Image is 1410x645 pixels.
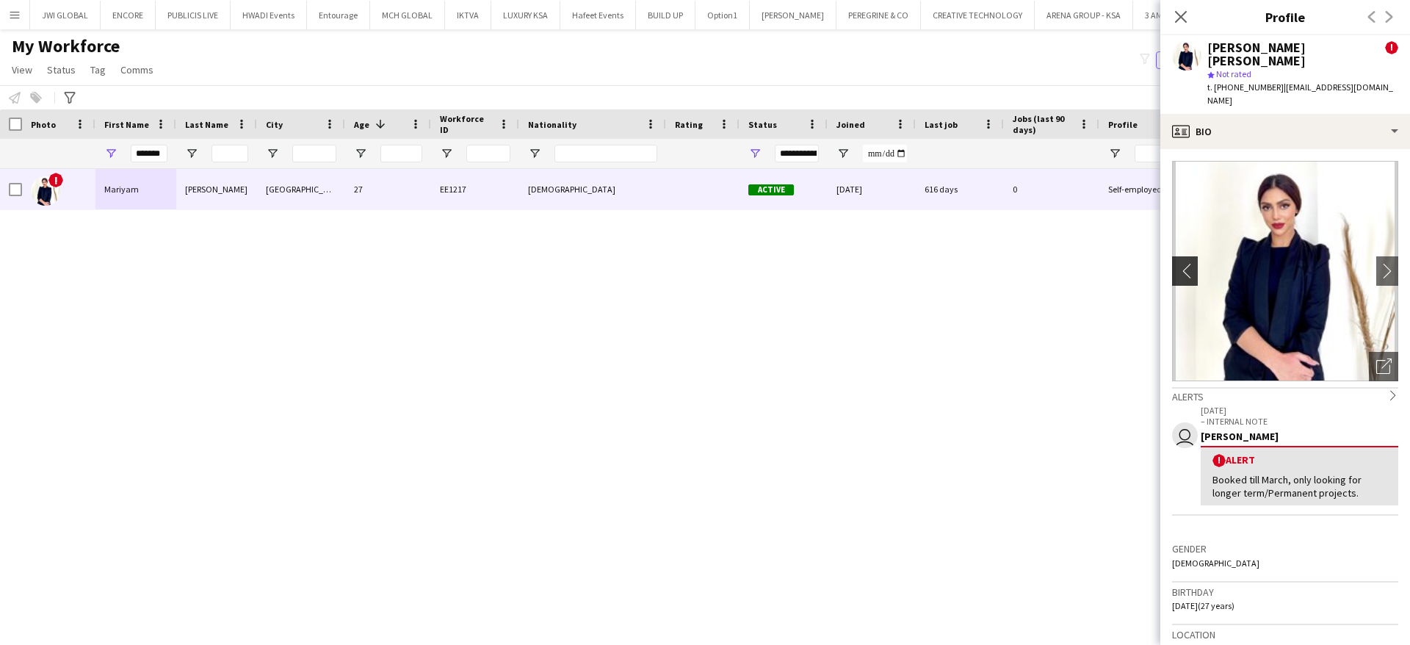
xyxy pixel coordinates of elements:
div: [PERSON_NAME] [176,169,257,209]
input: Profile Filter Input [1135,145,1185,162]
div: Bio [1160,114,1410,149]
span: Photo [31,119,56,130]
span: t. [PHONE_NUMBER] [1207,82,1284,93]
button: ENCORE [101,1,156,29]
h3: Birthday [1172,585,1398,599]
button: Open Filter Menu [528,147,541,160]
span: Tag [90,63,106,76]
button: PEREGRINE & CO [836,1,921,29]
span: Nationality [528,119,576,130]
span: Jobs (last 90 days) [1013,113,1073,135]
button: HWADI Events [231,1,307,29]
a: Comms [115,60,159,79]
button: JWI GLOBAL [30,1,101,29]
span: ! [1212,454,1226,467]
span: [DEMOGRAPHIC_DATA] [1172,558,1259,569]
div: [PERSON_NAME] [1201,430,1398,443]
button: 3 AM DIGITAL [1133,1,1207,29]
span: View [12,63,32,76]
button: PUBLICIS LIVE [156,1,231,29]
button: Open Filter Menu [354,147,367,160]
div: Self-employed Crew [1099,169,1193,209]
p: [DATE] [1201,405,1398,416]
div: 27 [345,169,431,209]
input: Last Name Filter Input [211,145,248,162]
div: Mariyam [95,169,176,209]
span: Joined [836,119,865,130]
button: Open Filter Menu [440,147,453,160]
input: First Name Filter Input [131,145,167,162]
span: | [EMAIL_ADDRESS][DOMAIN_NAME] [1207,82,1393,106]
input: Joined Filter Input [863,145,907,162]
app-action-btn: Advanced filters [61,89,79,107]
span: Comms [120,63,153,76]
span: Age [354,119,369,130]
span: Last job [925,119,958,130]
h3: Gender [1172,542,1398,555]
span: First Name [104,119,149,130]
button: CREATIVE TECHNOLOGY [921,1,1035,29]
button: BUILD UP [636,1,695,29]
div: Booked till March, only looking for longer term/Permanent projects. [1212,473,1386,500]
button: ARENA GROUP - KSA [1035,1,1133,29]
div: Alert [1212,453,1386,467]
button: [PERSON_NAME] [750,1,836,29]
button: Everyone5,892 [1156,51,1229,69]
input: Nationality Filter Input [554,145,657,162]
span: Active [748,184,794,195]
div: Open photos pop-in [1369,352,1398,381]
div: [GEOGRAPHIC_DATA] [257,169,345,209]
a: Tag [84,60,112,79]
div: [DEMOGRAPHIC_DATA] [519,169,666,209]
span: Status [748,119,777,130]
button: Open Filter Menu [748,147,762,160]
input: Workforce ID Filter Input [466,145,510,162]
div: 0 [1004,169,1099,209]
h3: Location [1172,628,1398,641]
button: Open Filter Menu [1108,147,1121,160]
button: LUXURY KSA [491,1,560,29]
button: Hafeet Events [560,1,636,29]
img: Crew avatar or photo [1172,161,1398,381]
img: Mariyam Muhammad Hamit [31,176,60,206]
button: Open Filter Menu [104,147,117,160]
a: View [6,60,38,79]
div: [DATE] [828,169,916,209]
button: Option1 [695,1,750,29]
div: 616 days [916,169,1004,209]
span: ! [1385,41,1398,54]
button: Open Filter Menu [185,147,198,160]
button: IKTVA [445,1,491,29]
div: Alerts [1172,387,1398,403]
button: Entourage [307,1,370,29]
span: City [266,119,283,130]
span: ! [48,173,63,187]
span: Workforce ID [440,113,493,135]
input: Age Filter Input [380,145,422,162]
div: EE1217 [431,169,519,209]
div: [PERSON_NAME] [PERSON_NAME] [1207,41,1385,68]
span: Rating [675,119,703,130]
button: Open Filter Menu [836,147,850,160]
button: MCH GLOBAL [370,1,445,29]
span: Not rated [1216,68,1251,79]
span: Last Name [185,119,228,130]
span: My Workforce [12,35,120,57]
button: Open Filter Menu [266,147,279,160]
p: – INTERNAL NOTE [1201,416,1398,427]
span: [DATE] (27 years) [1172,600,1234,611]
span: Status [47,63,76,76]
h3: Profile [1160,7,1410,26]
input: City Filter Input [292,145,336,162]
span: Profile [1108,119,1138,130]
a: Status [41,60,82,79]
